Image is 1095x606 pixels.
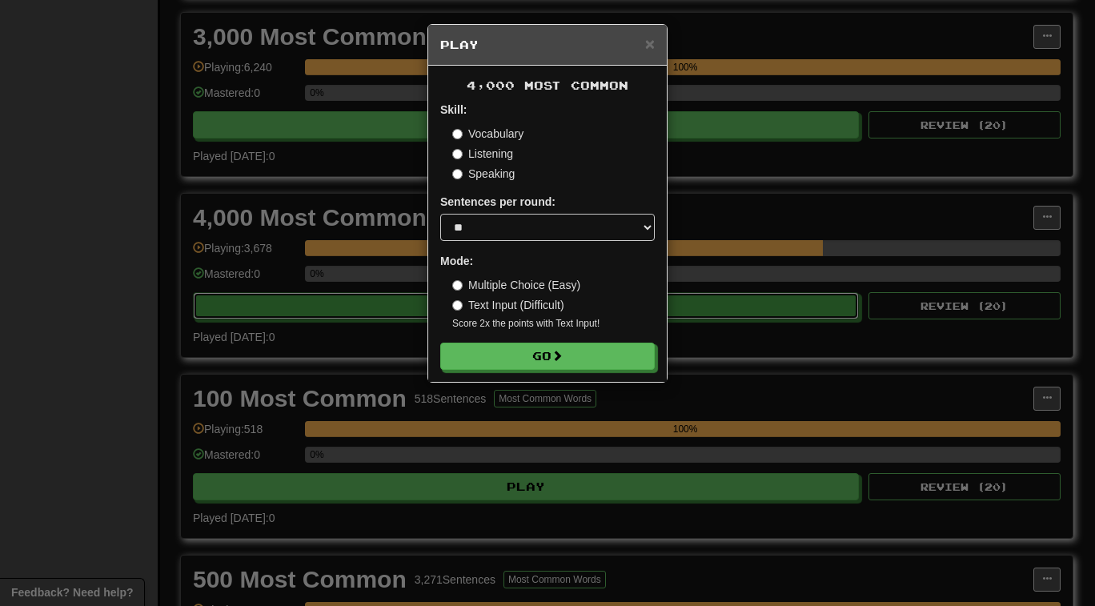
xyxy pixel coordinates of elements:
[645,35,655,52] button: Close
[452,280,463,291] input: Multiple Choice (Easy)
[452,149,463,159] input: Listening
[440,255,473,267] strong: Mode:
[452,146,513,162] label: Listening
[452,277,580,293] label: Multiple Choice (Easy)
[467,78,628,92] span: 4,000 Most Common
[440,103,467,116] strong: Skill:
[452,317,655,331] small: Score 2x the points with Text Input !
[440,343,655,370] button: Go
[452,300,463,311] input: Text Input (Difficult)
[452,297,564,313] label: Text Input (Difficult)
[440,194,556,210] label: Sentences per round:
[645,34,655,53] span: ×
[452,169,463,179] input: Speaking
[440,37,655,53] h5: Play
[452,126,523,142] label: Vocabulary
[452,129,463,139] input: Vocabulary
[452,166,515,182] label: Speaking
